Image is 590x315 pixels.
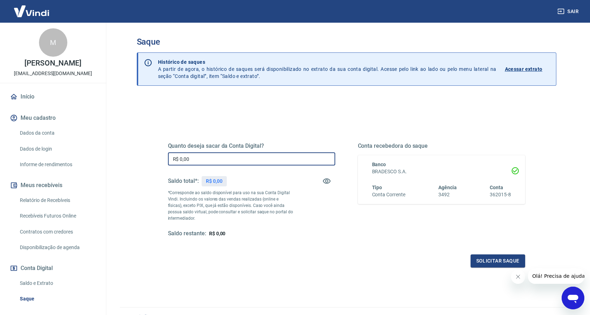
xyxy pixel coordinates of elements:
p: *Corresponde ao saldo disponível para uso na sua Conta Digital Vindi. Incluindo os valores das ve... [168,190,293,221]
span: Agência [438,185,457,190]
h5: Saldo restante: [168,230,206,237]
h6: BRADESCO S.A. [372,168,511,175]
a: Disponibilização de agenda [17,240,97,255]
img: Vindi [9,0,55,22]
a: Dados da conta [17,126,97,140]
a: Contratos com credores [17,225,97,239]
button: Solicitar saque [471,254,525,268]
div: M [39,28,67,57]
a: Informe de rendimentos [17,157,97,172]
span: Banco [372,162,386,167]
a: Acessar extrato [505,58,550,80]
iframe: Fechar mensagem [511,270,525,284]
h6: 362015-8 [490,191,511,198]
iframe: Mensagem da empresa [528,268,584,284]
a: Saldo e Extrato [17,276,97,291]
h6: Conta Corrente [372,191,405,198]
button: Meus recebíveis [9,178,97,193]
button: Meu cadastro [9,110,97,126]
iframe: Botão para abrir a janela de mensagens [562,287,584,309]
a: Saque [17,292,97,306]
h5: Conta recebedora do saque [358,142,525,150]
h3: Saque [137,37,556,47]
span: Conta [490,185,503,190]
a: Dados de login [17,142,97,156]
span: Tipo [372,185,382,190]
p: R$ 0,00 [206,178,223,185]
button: Conta Digital [9,260,97,276]
a: Relatório de Recebíveis [17,193,97,208]
p: [PERSON_NAME] [24,60,81,67]
p: A partir de agora, o histórico de saques será disponibilizado no extrato da sua conta digital. Ac... [158,58,496,80]
h6: 3492 [438,191,457,198]
a: Início [9,89,97,105]
h5: Quanto deseja sacar da Conta Digital? [168,142,335,150]
p: Histórico de saques [158,58,496,66]
span: Olá! Precisa de ajuda? [4,5,60,11]
button: Sair [556,5,581,18]
p: [EMAIL_ADDRESS][DOMAIN_NAME] [14,70,92,77]
a: Recebíveis Futuros Online [17,209,97,223]
p: Acessar extrato [505,66,543,73]
h5: Saldo total*: [168,178,199,185]
span: R$ 0,00 [209,231,226,236]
